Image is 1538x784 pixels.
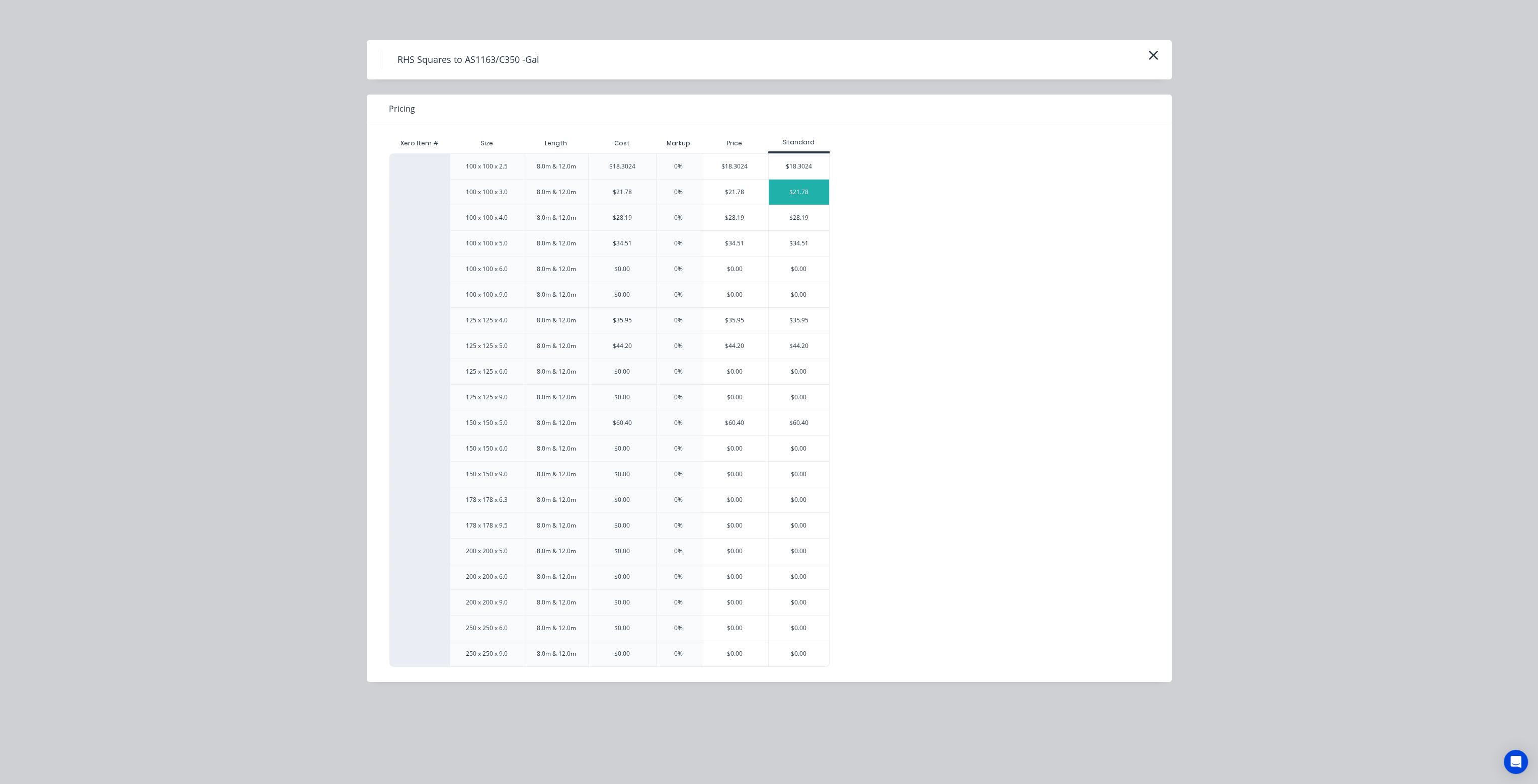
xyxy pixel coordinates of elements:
[466,188,508,197] div: 100 x 100 x 3.0
[382,50,554,69] h4: RHS Squares to AS1163/C350 -Gal
[674,444,683,453] div: 0%
[613,239,632,248] div: $34.51
[769,590,829,615] div: $0.00
[674,521,683,530] div: 0%
[674,495,683,504] div: 0%
[769,487,829,512] div: $0.00
[769,180,829,205] div: $21.78
[609,162,635,171] div: $18.3024
[537,470,576,479] div: 8.0m & 12.0m
[537,393,576,402] div: 8.0m & 12.0m
[537,624,576,633] div: 8.0m & 12.0m
[537,213,576,222] div: 8.0m & 12.0m
[674,188,683,197] div: 0%
[701,385,769,410] div: $0.00
[701,180,769,205] div: $21.78
[674,470,683,479] div: 0%
[769,462,829,487] div: $0.00
[674,162,683,171] div: 0%
[701,282,769,307] div: $0.00
[769,539,829,564] div: $0.00
[614,444,630,453] div: $0.00
[537,367,576,376] div: 8.0m & 12.0m
[537,188,576,197] div: 8.0m & 12.0m
[769,641,829,666] div: $0.00
[537,521,576,530] div: 8.0m & 12.0m
[537,239,576,248] div: 8.0m & 12.0m
[769,359,829,384] div: $0.00
[466,521,508,530] div: 178 x 178 x 9.5
[466,162,508,171] div: 100 x 100 x 2.5
[614,470,630,479] div: $0.00
[614,367,630,376] div: $0.00
[466,470,508,479] div: 150 x 150 x 9.0
[701,487,769,512] div: $0.00
[656,133,701,153] div: Markup
[466,418,508,427] div: 150 x 150 x 5.0
[674,572,683,581] div: 0%
[769,513,829,538] div: $0.00
[674,547,683,556] div: 0%
[537,495,576,504] div: 8.0m & 12.0m
[701,154,769,179] div: $18.3024
[701,256,769,282] div: $0.00
[389,133,450,153] div: Xero Item #
[701,539,769,564] div: $0.00
[466,239,508,248] div: 100 x 100 x 5.0
[769,308,829,333] div: $35.95
[701,513,769,538] div: $0.00
[466,290,508,299] div: 100 x 100 x 9.0
[466,367,508,376] div: 125 x 125 x 6.0
[389,103,415,115] span: Pricing
[769,282,829,307] div: $0.00
[466,572,508,581] div: 200 x 200 x 6.0
[674,213,683,222] div: 0%
[588,133,656,153] div: Cost
[537,131,575,156] div: Length
[466,213,508,222] div: 100 x 100 x 4.0
[769,564,829,589] div: $0.00
[614,649,630,658] div: $0.00
[466,316,508,325] div: 125 x 125 x 4.0
[769,333,829,359] div: $44.20
[466,624,508,633] div: 250 x 250 x 6.0
[466,547,508,556] div: 200 x 200 x 5.0
[701,436,769,461] div: $0.00
[466,495,508,504] div: 178 x 178 x 6.3
[769,231,829,256] div: $34.51
[701,641,769,666] div: $0.00
[537,649,576,658] div: 8.0m & 12.0m
[472,131,501,156] div: Size
[701,308,769,333] div: $35.95
[701,616,769,641] div: $0.00
[614,521,630,530] div: $0.00
[701,410,769,435] div: $60.40
[701,564,769,589] div: $0.00
[701,133,769,153] div: Price
[768,138,830,147] div: Standard
[701,462,769,487] div: $0.00
[614,495,630,504] div: $0.00
[466,649,508,658] div: 250 x 250 x 9.0
[1504,750,1528,774] div: Open Intercom Messenger
[537,572,576,581] div: 8.0m & 12.0m
[674,341,683,351] div: 0%
[613,418,632,427] div: $60.40
[769,205,829,230] div: $28.19
[674,290,683,299] div: 0%
[701,359,769,384] div: $0.00
[674,624,683,633] div: 0%
[769,410,829,435] div: $60.40
[537,265,576,274] div: 8.0m & 12.0m
[537,444,576,453] div: 8.0m & 12.0m
[613,213,632,222] div: $28.19
[674,239,683,248] div: 0%
[769,385,829,410] div: $0.00
[769,154,829,179] div: $18.3024
[614,547,630,556] div: $0.00
[614,624,630,633] div: $0.00
[674,367,683,376] div: 0%
[674,316,683,325] div: 0%
[701,590,769,615] div: $0.00
[466,341,508,351] div: 125 x 125 x 5.0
